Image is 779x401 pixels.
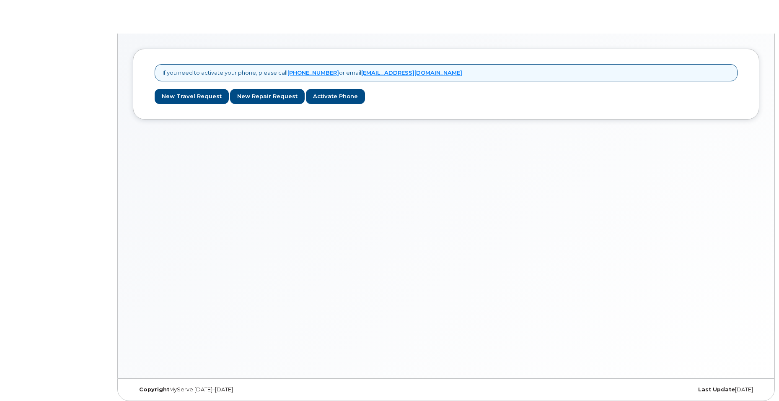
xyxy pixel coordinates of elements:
[163,69,462,77] p: If you need to activate your phone, please call or email
[551,386,759,393] div: [DATE]
[133,386,342,393] div: MyServe [DATE]–[DATE]
[287,69,339,76] a: [PHONE_NUMBER]
[306,89,365,104] a: Activate Phone
[230,89,305,104] a: New Repair Request
[698,386,735,393] strong: Last Update
[155,89,229,104] a: New Travel Request
[139,386,169,393] strong: Copyright
[361,69,462,76] a: [EMAIL_ADDRESS][DOMAIN_NAME]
